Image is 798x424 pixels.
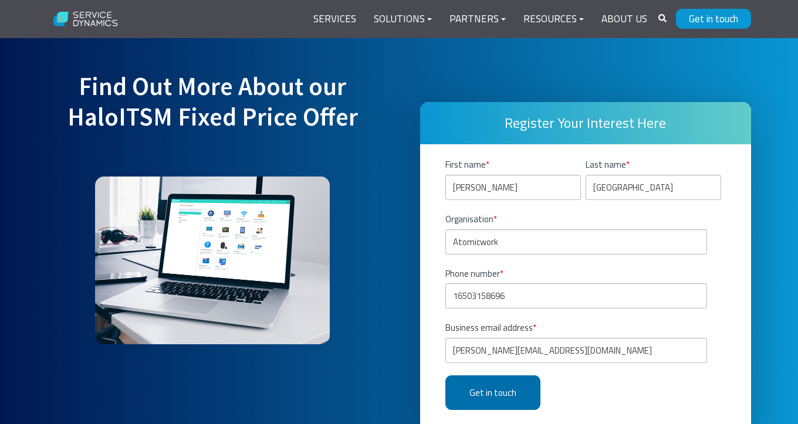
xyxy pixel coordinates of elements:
span: Last name [586,158,626,171]
a: About Us [593,5,656,33]
span: Organisation [445,212,493,226]
div: Navigation Menu [305,5,656,33]
a: Get in touch [676,9,751,29]
a: Services [305,5,365,33]
span: Business email address [445,321,533,334]
img: Halo_Demo [95,177,330,344]
span: First name [445,158,486,171]
div: Register Your Interest Here [420,102,751,144]
img: Service Dynamics Logo - White [47,4,125,35]
span: Phone number [445,267,500,280]
a: Resources [515,5,593,33]
input: Get in touch [445,375,540,410]
a: Solutions [365,5,441,33]
h2: Find Out More About our HaloITSM Fixed Price Offer [47,72,378,162]
a: Partners [441,5,515,33]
